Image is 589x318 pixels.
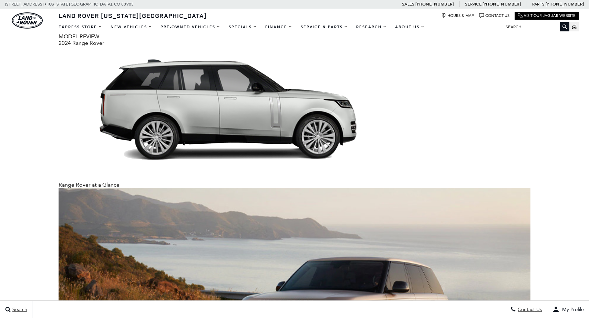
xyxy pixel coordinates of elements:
a: Finance [261,21,297,33]
span: Service [465,2,481,7]
input: Search [500,23,569,31]
span: Search [11,307,27,312]
img: Land Rover [12,12,43,29]
span: My Profile [559,307,584,312]
button: user-profile-menu [547,301,589,318]
a: Specials [225,21,261,33]
a: EXPRESS STORE [54,21,106,33]
span: Sales [402,2,414,7]
img: Range Rover [59,46,403,181]
a: Research [352,21,391,33]
a: Land Rover [US_STATE][GEOGRAPHIC_DATA] [54,11,211,20]
div: MODEL REVIEW [59,33,530,40]
a: Contact Us [479,13,509,18]
a: Visit Our Jaguar Website [518,13,576,18]
div: 2024 Range Rover [59,40,530,46]
span: Parts [532,2,545,7]
a: [PHONE_NUMBER] [415,1,454,7]
a: [PHONE_NUMBER] [546,1,584,7]
a: New Vehicles [106,21,156,33]
a: [PHONE_NUMBER] [483,1,521,7]
span: Contact Us [516,307,542,312]
a: Pre-Owned Vehicles [156,21,225,33]
nav: Main Navigation [54,21,429,33]
div: Range Rover at a Glance [59,181,530,188]
span: Land Rover [US_STATE][GEOGRAPHIC_DATA] [59,11,207,20]
a: Hours & Map [441,13,474,18]
a: About Us [391,21,429,33]
a: land-rover [12,12,43,29]
a: [STREET_ADDRESS] • [US_STATE][GEOGRAPHIC_DATA], CO 80905 [5,2,134,7]
a: Service & Parts [297,21,352,33]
